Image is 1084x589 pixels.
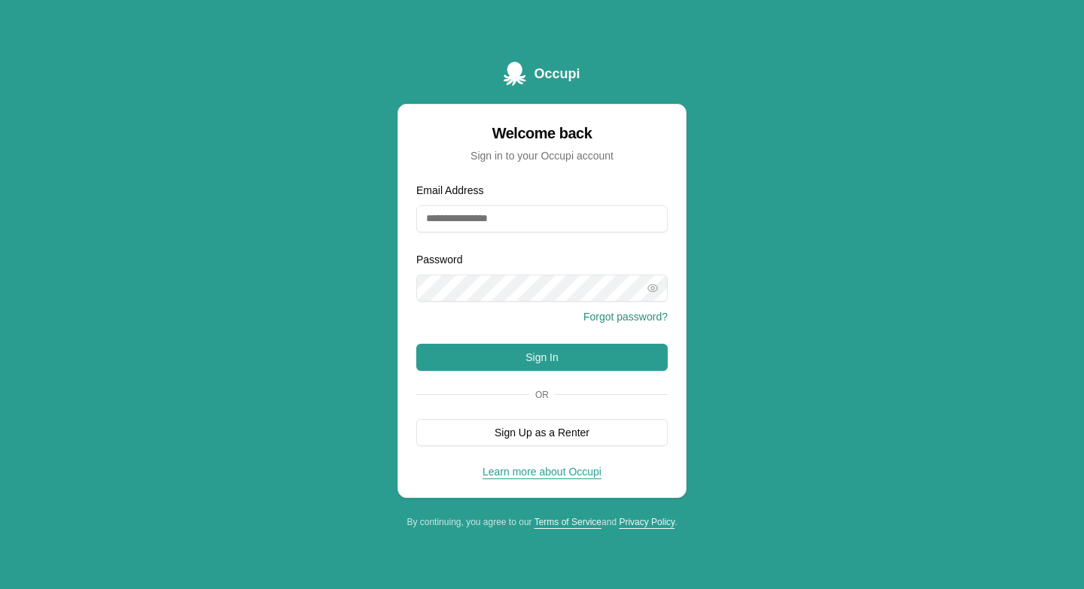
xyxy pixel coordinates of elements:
[397,516,687,528] div: By continuing, you agree to our and .
[416,419,668,446] button: Sign Up as a Renter
[504,62,580,86] a: Occupi
[619,517,674,527] a: Privacy Policy
[583,309,668,324] button: Forgot password?
[534,517,601,527] a: Terms of Service
[416,184,483,196] label: Email Address
[529,389,555,401] span: Or
[416,254,462,266] label: Password
[416,148,668,163] div: Sign in to your Occupi account
[416,123,668,144] div: Welcome back
[534,63,580,84] span: Occupi
[483,466,601,478] a: Learn more about Occupi
[416,344,668,371] button: Sign In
